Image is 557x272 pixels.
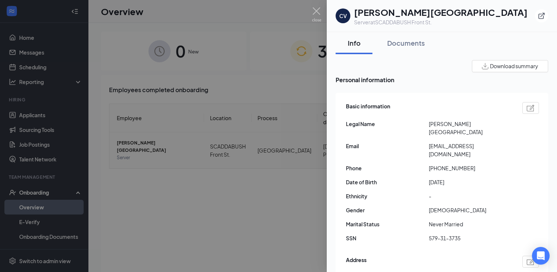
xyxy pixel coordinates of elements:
[429,164,512,172] span: [PHONE_NUMBER]
[354,6,528,18] h1: [PERSON_NAME][GEOGRAPHIC_DATA]
[429,234,512,242] span: 579-31-3735
[387,38,425,48] div: Documents
[346,164,429,172] span: Phone
[532,247,550,265] div: Open Intercom Messenger
[346,220,429,228] span: Marital Status
[472,60,548,72] button: Download summary
[354,18,528,26] div: Server at SCADDABUSH Front St.
[346,102,390,114] span: Basic information
[429,192,512,200] span: -
[346,142,429,150] span: Email
[336,75,548,84] span: Personal information
[346,256,367,268] span: Address
[429,142,512,158] span: [EMAIL_ADDRESS][DOMAIN_NAME]
[535,9,548,22] button: ExternalLink
[343,38,365,48] div: Info
[538,12,545,20] svg: ExternalLink
[346,192,429,200] span: Ethnicity
[339,12,347,20] div: CV
[429,206,512,214] span: [DEMOGRAPHIC_DATA]
[429,178,512,186] span: [DATE]
[429,120,512,136] span: [PERSON_NAME][GEOGRAPHIC_DATA]
[346,234,429,242] span: SSN
[346,206,429,214] span: Gender
[346,178,429,186] span: Date of Birth
[429,220,512,228] span: Never Married
[490,62,538,70] span: Download summary
[346,120,429,128] span: Legal Name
